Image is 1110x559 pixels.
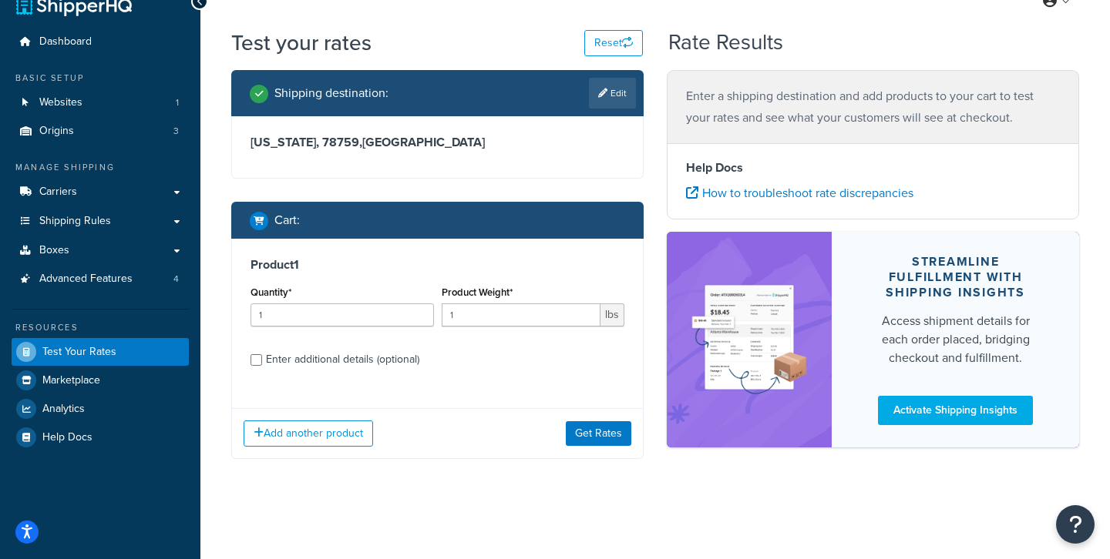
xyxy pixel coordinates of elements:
[173,125,179,138] span: 3
[589,78,636,109] a: Edit
[251,303,434,326] input: 0
[686,184,913,202] a: How to troubleshoot rate discrepancies
[12,338,189,366] a: Test Your Rates
[12,117,189,146] a: Origins3
[869,312,1042,367] div: Access shipment details for each order placed, bridging checkout and fulfillment.
[12,423,189,451] a: Help Docs
[686,85,1060,129] p: Enter a shipping destination and add products to your cart to test your rates and see what your c...
[12,367,189,394] a: Marketplace
[39,96,82,109] span: Websites
[12,117,189,146] li: Origins
[12,207,189,236] a: Shipping Rules
[251,354,262,366] input: Enter additional details (optional)
[39,273,133,286] span: Advanced Features
[686,159,1060,177] h4: Help Docs
[42,431,92,444] span: Help Docs
[39,215,111,228] span: Shipping Rules
[231,28,372,58] h1: Test your rates
[869,254,1042,300] div: Streamline Fulfillment with Shipping Insights
[266,349,419,370] div: Enter additional details (optional)
[1056,505,1095,544] button: Open Resource Center
[251,257,624,273] h3: Product 1
[12,89,189,117] a: Websites1
[442,286,513,298] label: Product Weight*
[442,303,601,326] input: 0.00
[12,265,189,293] li: Advanced Features
[39,35,92,49] span: Dashboard
[584,30,643,56] button: Reset
[173,273,179,286] span: 4
[39,186,77,199] span: Carriers
[600,303,624,326] span: lbs
[12,72,189,85] div: Basic Setup
[12,89,189,117] li: Websites
[244,420,373,447] button: Add another product
[668,31,783,55] h2: Rate Results
[12,161,189,174] div: Manage Shipping
[42,403,85,416] span: Analytics
[251,286,291,298] label: Quantity*
[42,346,116,359] span: Test Your Rates
[12,321,189,334] div: Resources
[39,125,74,138] span: Origins
[12,395,189,423] a: Analytics
[12,178,189,206] a: Carriers
[12,265,189,293] a: Advanced Features4
[176,96,179,109] span: 1
[566,421,631,446] button: Get Rates
[12,236,189,265] a: Boxes
[251,135,624,150] h3: [US_STATE], 78759 , [GEOGRAPHIC_DATA]
[274,86,388,100] h2: Shipping destination :
[878,396,1033,425] a: Activate Shipping Insights
[690,255,809,423] img: feature-image-si-e24932ea9b9fcd0ff835db86be1ff8d589347e8876e1638d903ea230a36726be.png
[274,213,300,227] h2: Cart :
[42,374,100,387] span: Marketplace
[12,28,189,56] a: Dashboard
[39,244,69,257] span: Boxes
